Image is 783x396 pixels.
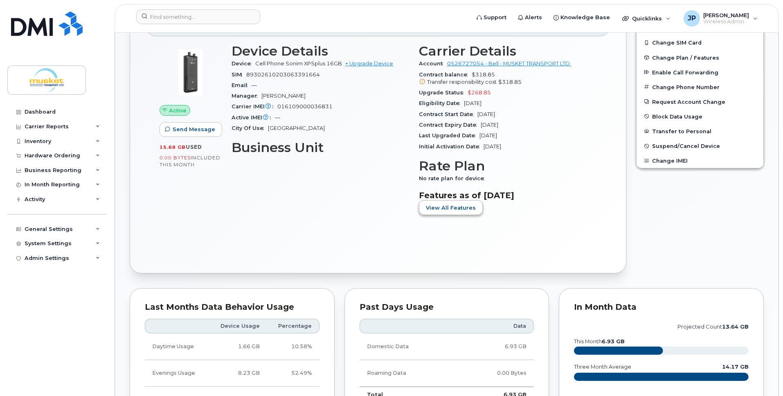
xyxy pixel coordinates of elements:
[484,13,506,22] span: Support
[145,333,209,360] td: Daytime Usage
[637,94,763,109] button: Request Account Change
[232,140,409,155] h3: Business Unit
[481,122,498,128] span: [DATE]
[173,125,215,133] span: Send Message
[637,124,763,139] button: Transfer to Personal
[160,144,186,150] span: 15.68 GB
[574,364,631,370] text: three month average
[484,143,501,150] span: [DATE]
[209,360,267,387] td: 8.23 GB
[277,103,333,110] span: 016109000036831
[457,333,534,360] td: 6.93 GB
[232,82,252,88] span: Email
[637,80,763,94] button: Change Phone Number
[160,155,191,161] span: 0.00 Bytes
[360,303,534,311] div: Past Days Usage
[722,324,749,330] tspan: 13.64 GB
[637,153,763,168] button: Change IMEI
[703,12,749,18] span: [PERSON_NAME]
[209,319,267,333] th: Device Usage
[419,44,596,58] h3: Carrier Details
[498,79,522,85] span: $318.85
[275,114,280,121] span: —
[677,324,749,330] text: projected count
[447,60,571,67] a: 0526727054 - Bell - MUSKET TRANSPORT LTD.
[637,50,763,65] button: Change Plan / Features
[267,319,319,333] th: Percentage
[637,139,763,153] button: Suspend/Cancel Device
[512,9,548,26] a: Alerts
[255,60,342,67] span: Cell Phone Sonim XP5plus 16GB
[261,93,306,99] span: [PERSON_NAME]
[616,10,676,27] div: Quicklinks
[419,60,447,67] span: Account
[267,360,319,387] td: 52.49%
[419,132,479,139] span: Last Upgraded Date
[268,125,325,131] span: [GEOGRAPHIC_DATA]
[419,159,596,173] h3: Rate Plan
[479,132,497,139] span: [DATE]
[426,204,476,212] span: View All Features
[419,89,468,96] span: Upgrade Status
[145,360,319,387] tr: Weekdays from 6:00pm to 8:00am
[169,107,187,114] span: Active
[637,109,763,124] button: Block Data Usage
[419,111,477,117] span: Contract Start Date
[252,82,257,88] span: —
[419,122,481,128] span: Contract Expiry Date
[419,190,596,200] h3: Features as of [DATE]
[468,89,491,96] span: $268.85
[637,35,763,50] button: Change SIM Card
[345,60,393,67] a: + Upgrade Device
[602,338,625,345] tspan: 6.93 GB
[471,9,512,26] a: Support
[419,72,472,78] span: Contract balance
[232,44,409,58] h3: Device Details
[136,9,260,24] input: Find something...
[246,72,320,78] span: 89302610203063391664
[232,93,261,99] span: Manager
[637,65,763,80] button: Enable Call Forwarding
[160,122,222,137] button: Send Message
[574,303,749,311] div: In Month Data
[209,333,267,360] td: 1.66 GB
[688,13,696,23] span: JP
[232,125,268,131] span: City Of Use
[145,303,319,311] div: Last Months Data Behavior Usage
[419,143,484,150] span: Initial Activation Date
[419,200,483,215] button: View All Features
[457,360,534,387] td: 0.00 Bytes
[722,364,749,370] text: 14.17 GB
[652,143,720,149] span: Suspend/Cancel Device
[267,333,319,360] td: 10.58%
[427,79,497,85] span: Transfer responsibility cost
[232,60,255,67] span: Device
[360,360,457,387] td: Roaming Data
[232,72,246,78] span: SIM
[166,48,215,97] img: image20231002-3703462-g8lui1.jpeg
[464,100,482,106] span: [DATE]
[419,175,488,181] span: No rate plan for device
[548,9,616,26] a: Knowledge Base
[232,103,277,110] span: Carrier IMEI
[419,100,464,106] span: Eligibility Date
[145,360,209,387] td: Evenings Usage
[232,114,275,121] span: Active IMEI
[652,54,719,60] span: Change Plan / Features
[632,15,662,22] span: Quicklinks
[560,13,610,22] span: Knowledge Base
[477,111,495,117] span: [DATE]
[360,333,457,360] td: Domestic Data
[419,72,596,86] span: $318.85
[186,144,202,150] span: used
[652,69,718,75] span: Enable Call Forwarding
[703,18,749,25] span: Wireless Admin
[574,338,625,345] text: this month
[457,319,534,333] th: Data
[678,10,763,27] div: Josh Potts
[525,13,542,22] span: Alerts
